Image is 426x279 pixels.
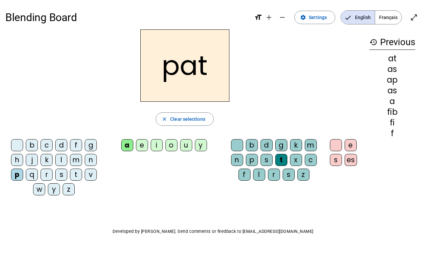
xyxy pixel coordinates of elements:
div: l [55,154,67,166]
div: m [305,139,317,151]
div: fi [369,119,415,127]
div: s [261,154,273,166]
div: d [261,139,273,151]
mat-icon: settings [300,14,306,20]
div: n [231,154,243,166]
div: x [290,154,302,166]
div: e [345,139,357,151]
div: s [55,169,67,181]
div: g [85,139,97,151]
div: f [70,139,82,151]
div: k [41,154,53,166]
div: n [85,154,97,166]
div: r [41,169,53,181]
div: k [290,139,302,151]
div: r [268,169,280,181]
mat-icon: format_size [254,13,262,21]
div: u [180,139,192,151]
div: c [41,139,53,151]
mat-icon: remove [278,13,286,21]
div: h [11,154,23,166]
div: f [369,129,415,137]
button: Increase font size [262,11,276,24]
mat-button-toggle-group: Language selection [341,10,402,24]
button: Decrease font size [276,11,289,24]
div: i [151,139,163,151]
div: q [26,169,38,181]
button: Settings [294,11,335,24]
div: s [330,154,342,166]
div: z [63,183,75,195]
div: a [121,139,133,151]
span: Français [375,11,402,24]
h3: Previous [369,35,415,50]
div: t [70,169,82,181]
div: as [369,87,415,95]
div: v [85,169,97,181]
h1: Blending Board [5,7,249,28]
button: Clear selections [156,112,214,126]
div: f [238,169,251,181]
div: es [345,154,357,166]
mat-icon: add [265,13,273,21]
div: t [275,154,287,166]
div: l [253,169,265,181]
div: y [195,139,207,151]
div: c [305,154,317,166]
p: Developed by [PERSON_NAME]. Send comments or feedback to [EMAIL_ADDRESS][DOMAIN_NAME] [5,227,421,236]
div: at [369,55,415,63]
div: as [369,65,415,73]
span: Settings [309,13,327,21]
div: p [246,154,258,166]
div: w [33,183,45,195]
button: Enter full screen [407,11,421,24]
div: j [26,154,38,166]
div: m [70,154,82,166]
mat-icon: close [161,116,167,122]
div: e [136,139,148,151]
div: fib [369,108,415,116]
div: g [275,139,287,151]
div: ap [369,76,415,84]
mat-icon: history [369,38,377,46]
div: b [26,139,38,151]
div: b [246,139,258,151]
span: Clear selections [170,115,205,123]
div: z [297,169,309,181]
div: o [165,139,177,151]
div: s [283,169,295,181]
div: p [11,169,23,181]
mat-icon: open_in_full [410,13,418,21]
div: d [55,139,67,151]
h2: pat [140,29,229,102]
span: English [341,11,375,24]
div: y [48,183,60,195]
div: a [369,97,415,105]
